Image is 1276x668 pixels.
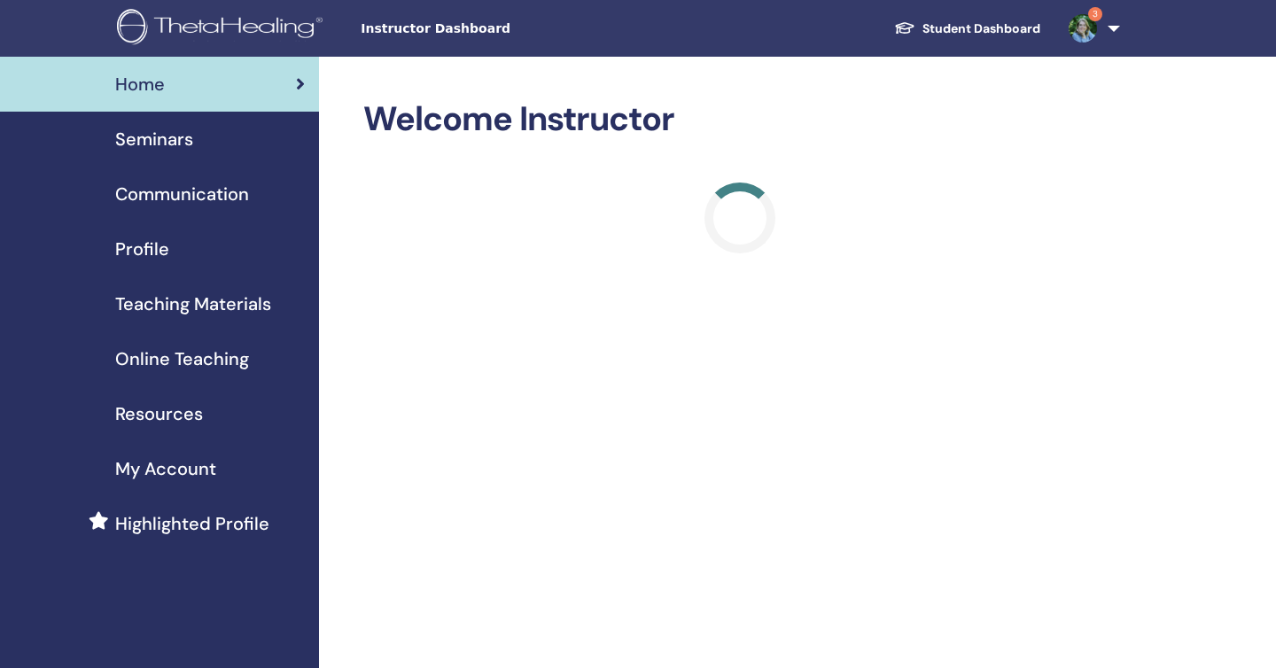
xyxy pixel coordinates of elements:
[115,346,249,372] span: Online Teaching
[115,455,216,482] span: My Account
[1069,14,1097,43] img: default.jpg
[1088,7,1102,21] span: 3
[115,400,203,427] span: Resources
[894,20,915,35] img: graduation-cap-white.svg
[115,181,249,207] span: Communication
[880,12,1054,45] a: Student Dashboard
[361,19,626,38] span: Instructor Dashboard
[115,236,169,262] span: Profile
[117,9,329,49] img: logo.png
[115,291,271,317] span: Teaching Materials
[363,99,1116,140] h2: Welcome Instructor
[115,510,269,537] span: Highlighted Profile
[115,71,165,97] span: Home
[115,126,193,152] span: Seminars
